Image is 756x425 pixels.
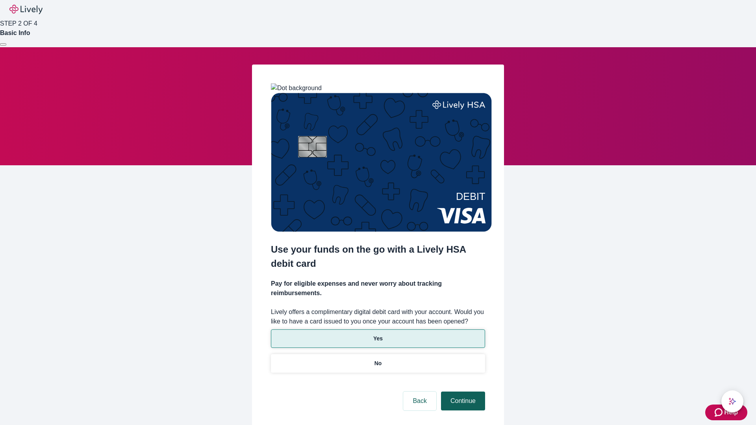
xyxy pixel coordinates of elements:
button: Continue [441,392,485,410]
h2: Use your funds on the go with a Lively HSA debit card [271,242,485,271]
label: Lively offers a complimentary digital debit card with your account. Would you like to have a card... [271,307,485,326]
p: Yes [373,334,383,343]
img: Dot background [271,83,322,93]
svg: Zendesk support icon [715,408,724,417]
img: Lively [9,5,43,14]
h4: Pay for eligible expenses and never worry about tracking reimbursements. [271,279,485,298]
svg: Lively AI Assistant [728,397,736,405]
p: No [374,359,382,368]
button: chat [721,390,743,412]
button: Yes [271,329,485,348]
button: Zendesk support iconHelp [705,405,747,420]
span: Help [724,408,738,417]
img: Debit card [271,93,492,232]
button: No [271,354,485,373]
button: Back [403,392,436,410]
